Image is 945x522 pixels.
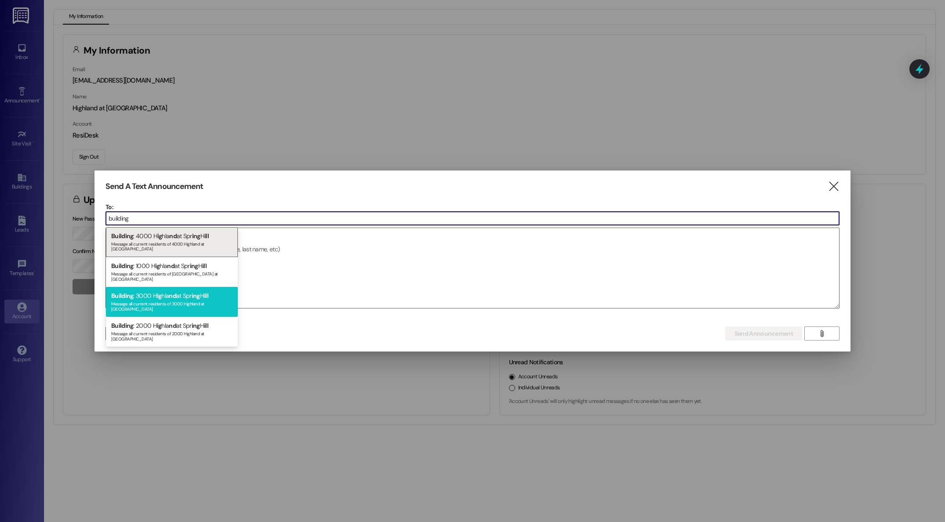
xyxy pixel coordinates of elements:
[204,232,209,240] span: ill
[106,287,238,317] div: : 3000 H hla at Spr H
[204,292,208,300] span: ill
[106,227,238,257] div: : 4000 H hla at Spr H
[111,232,133,240] span: Building
[818,330,825,337] i: 
[169,322,176,330] span: nd
[157,232,162,240] span: ig
[105,181,203,192] h3: Send A Text Announcement
[111,299,233,312] div: Message all current residents of 3000 Highland at [GEOGRAPHIC_DATA]
[157,292,162,300] span: ig
[155,262,160,270] span: ig
[828,182,840,191] i: 
[111,329,233,341] div: Message all current residents of 2000 Highland at [GEOGRAPHIC_DATA]
[157,322,162,330] span: ig
[169,292,176,300] span: nd
[106,257,238,287] div: : 1000 H hla at Spr H
[111,322,133,330] span: Building
[111,292,133,300] span: Building
[202,262,207,270] span: ill
[192,322,200,330] span: ing
[204,322,208,330] span: ill
[111,269,233,282] div: Message all current residents of [GEOGRAPHIC_DATA] at [GEOGRAPHIC_DATA]
[111,239,233,252] div: Message all current residents of 4000 Highland at [GEOGRAPHIC_DATA]
[725,326,802,341] button: Send Announcement
[106,317,238,347] div: : 2000 H hla at Spr H
[734,329,793,338] span: Send Announcement
[105,203,840,211] p: To:
[190,262,198,270] span: ing
[167,262,174,270] span: nd
[169,232,177,240] span: nd
[111,262,133,270] span: Building
[105,313,208,326] label: Select announcement type (optional)
[106,212,839,225] input: Type to select the units, buildings, or communities you want to message. (e.g. 'Unit 1A', 'Buildi...
[192,292,200,300] span: ing
[192,232,200,240] span: ing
